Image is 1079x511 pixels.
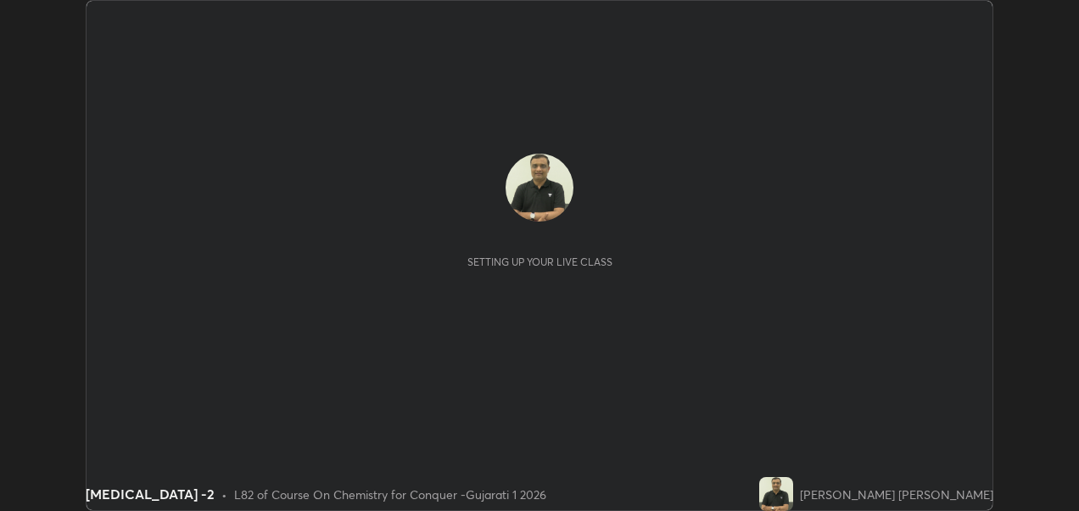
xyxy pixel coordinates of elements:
[506,154,573,222] img: c1bf5c605d094494930ac0d8144797cf.jpg
[467,255,612,268] div: Setting up your live class
[234,486,546,503] div: L82 of Course On Chemistry for Conquer -Gujarati 1 2026
[800,486,993,503] div: [PERSON_NAME] [PERSON_NAME]
[221,486,227,503] div: •
[86,484,215,504] div: [MEDICAL_DATA] -2
[759,477,793,511] img: c1bf5c605d094494930ac0d8144797cf.jpg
